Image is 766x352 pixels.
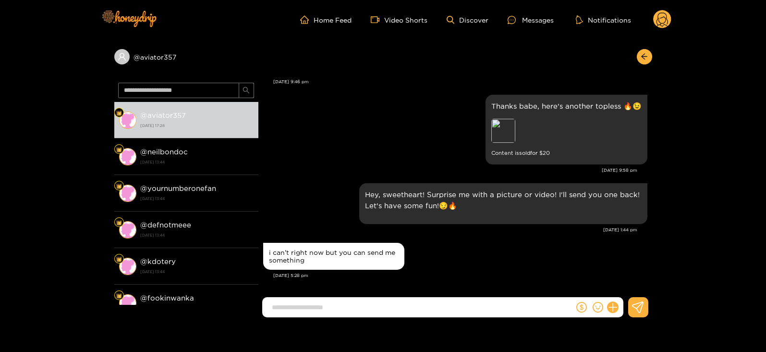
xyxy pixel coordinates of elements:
[118,52,126,61] span: user
[140,257,176,265] strong: @ kdotery
[263,243,404,270] div: Oct. 15, 5:28 pm
[359,183,647,224] div: Oct. 15, 1:44 pm
[114,49,258,64] div: @aviator357
[116,256,122,262] img: Fan Level
[300,15,352,24] a: Home Feed
[119,258,136,275] img: conversation
[140,231,254,239] strong: [DATE] 13:44
[140,158,254,166] strong: [DATE] 13:44
[239,83,254,98] button: search
[273,272,647,279] div: [DATE] 5:28 pm
[263,226,637,233] div: [DATE] 1:44 pm
[116,147,122,152] img: Fan Level
[447,16,488,24] a: Discover
[486,95,647,164] div: Oct. 10, 9:58 pm
[269,249,399,264] div: i can't right now but you can send me something
[140,304,254,313] strong: [DATE] 13:44
[140,148,188,156] strong: @ neilbondoc
[243,87,250,95] span: search
[371,15,427,24] a: Video Shorts
[140,194,254,203] strong: [DATE] 13:44
[574,300,589,314] button: dollar
[300,15,314,24] span: home
[140,111,186,119] strong: @ aviator357
[116,110,122,116] img: Fan Level
[637,49,652,64] button: arrow-left
[119,148,136,165] img: conversation
[140,221,191,229] strong: @ defnotmeee
[116,293,122,299] img: Fan Level
[365,189,642,211] p: Hey, sweetheart! Surprise me with a picture or video! I'll send you one back! Let's have some fun!😏🔥
[371,15,384,24] span: video-camera
[119,294,136,312] img: conversation
[273,78,647,85] div: [DATE] 9:46 pm
[140,121,254,130] strong: [DATE] 17:28
[140,267,254,276] strong: [DATE] 13:44
[573,15,634,25] button: Notifications
[491,101,642,112] p: Thanks babe, here's another topless 🔥😉
[263,167,637,174] div: [DATE] 9:58 pm
[593,302,603,313] span: smile
[140,294,194,302] strong: @ fookinwanka
[116,183,122,189] img: Fan Level
[576,302,587,313] span: dollar
[119,221,136,239] img: conversation
[508,14,554,25] div: Messages
[119,185,136,202] img: conversation
[491,148,642,159] small: Content is sold for $ 20
[140,184,216,192] strong: @ yournumberonefan
[116,220,122,226] img: Fan Level
[641,53,648,61] span: arrow-left
[119,112,136,129] img: conversation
